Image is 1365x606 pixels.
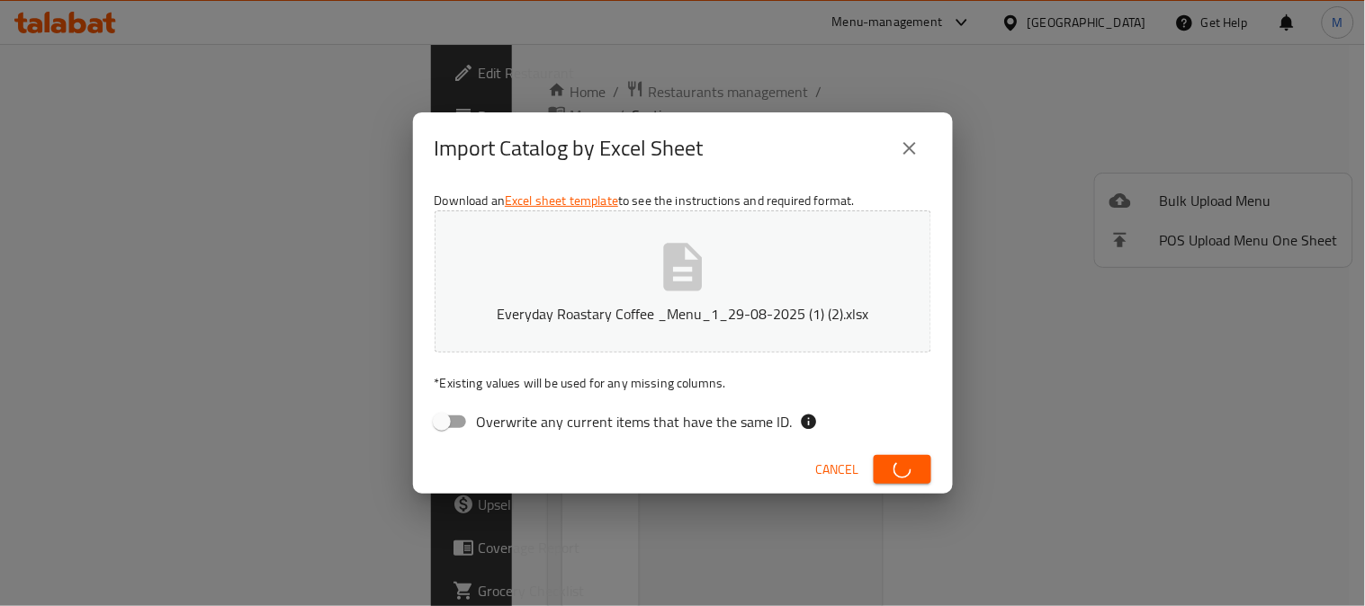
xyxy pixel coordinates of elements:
[435,210,931,352] button: Everyday Roastary Coffee _Menu_1_29-08-2025 (1) (2).xlsx
[462,303,903,325] p: Everyday Roastary Coffee _Menu_1_29-08-2025 (1) (2).xlsx
[505,189,618,212] a: Excel sheet template
[477,411,793,432] span: Overwrite any current items that have the same ID.
[435,134,704,163] h2: Import Catalog by Excel Sheet
[809,453,867,486] button: Cancel
[816,459,859,481] span: Cancel
[800,413,818,431] svg: If the overwrite option isn't selected, then the items that match an existing ID will be ignored ...
[413,184,953,445] div: Download an to see the instructions and required format.
[435,374,931,392] p: Existing values will be used for any missing columns.
[888,127,931,170] button: close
